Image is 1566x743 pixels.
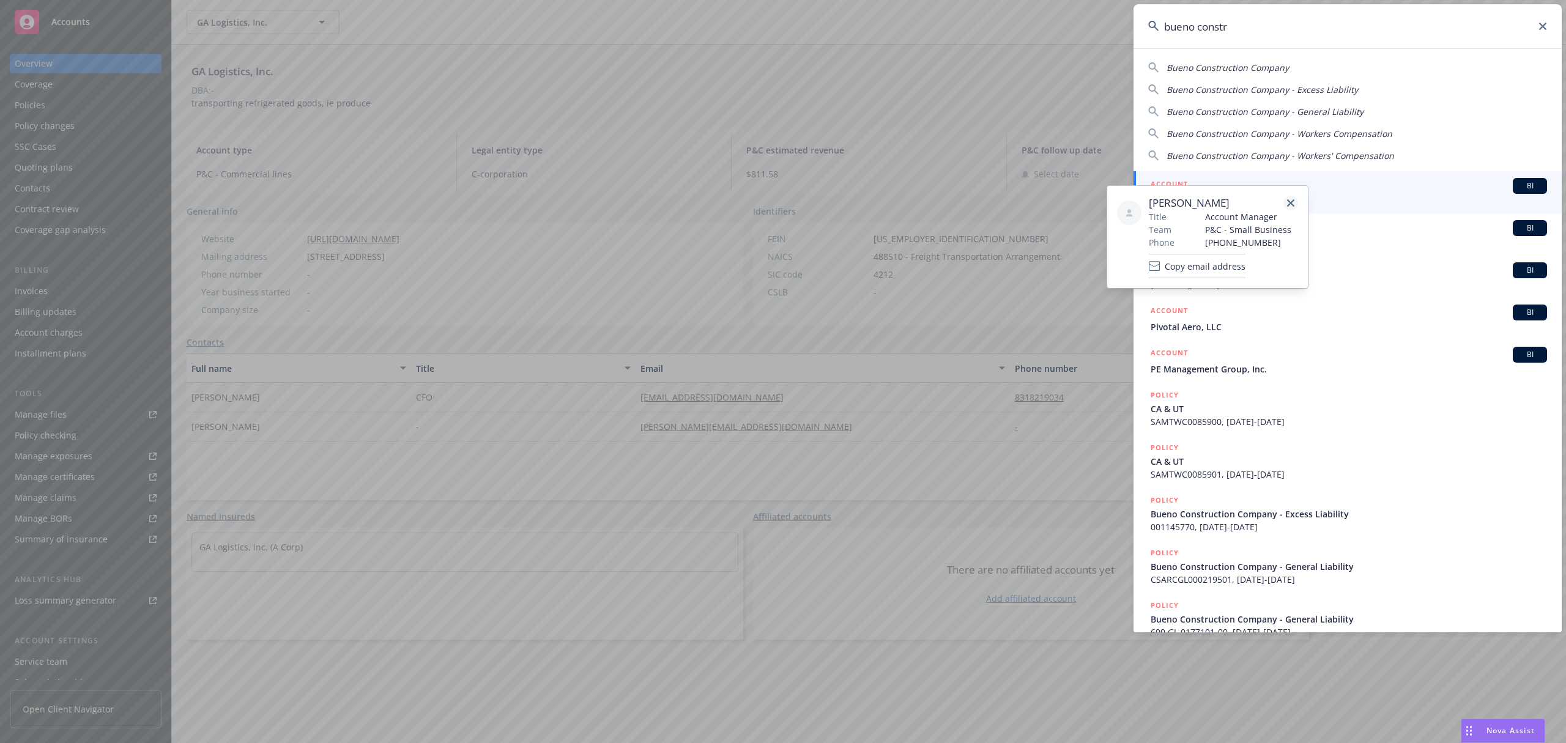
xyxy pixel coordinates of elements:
span: SAMTWC0085900, [DATE]-[DATE] [1151,415,1547,428]
a: POLICYCA & UTSAMTWC0085901, [DATE]-[DATE] [1134,435,1562,487]
a: ACCOUNTBIPE Management Group, Inc. [1134,340,1562,382]
span: BI [1518,265,1542,276]
span: Phone [1149,236,1174,249]
span: BI [1518,307,1542,318]
span: SAMTWC0085901, [DATE]-[DATE] [1151,468,1547,481]
h5: ACCOUNT [1151,178,1188,193]
span: 600 GL 0177101-00, [DATE]-[DATE] [1151,626,1547,638]
span: CA & UT [1151,402,1547,415]
span: Bueno Construction Company - General Liability [1167,106,1364,117]
h5: ACCOUNT [1151,305,1188,319]
h5: POLICY [1151,599,1179,612]
span: Nova Assist [1486,725,1535,736]
a: ACCOUNTBIPivotal Aero, LLC [1134,298,1562,340]
a: POLICYBueno Construction Company - General LiabilityCSARCGL000219501, [DATE]-[DATE] [1134,540,1562,593]
span: Bueno Construction Company - Workers' Compensation [1167,150,1394,161]
h5: POLICY [1151,547,1179,559]
span: CSARCGL000219501, [DATE]-[DATE] [1151,573,1547,586]
div: Drag to move [1461,719,1477,742]
h5: ACCOUNT [1151,347,1188,361]
span: [PHONE_NUMBER] [1205,236,1291,249]
span: [PERSON_NAME], Inc. [1151,278,1547,291]
a: ACCOUNTBIBueno Construction Company [1134,171,1562,213]
span: Bueno Construction Company - General Liability [1151,613,1547,626]
span: Team [1149,223,1171,236]
span: Bueno Construction Company [1151,194,1547,207]
span: 001145770, [DATE]-[DATE] [1151,520,1547,533]
input: Search... [1134,4,1562,48]
span: CA & UT [1151,455,1547,468]
a: ACCOUNTBIBuenos Construction Company Corp [1134,213,1562,256]
span: Copy email address [1165,260,1245,273]
span: Title [1149,210,1167,223]
h5: POLICY [1151,494,1179,506]
span: BI [1518,349,1542,360]
button: Copy email address [1149,254,1245,278]
span: Account Manager [1205,210,1291,223]
h5: POLICY [1151,442,1179,454]
a: POLICYCA & UTSAMTWC0085900, [DATE]-[DATE] [1134,382,1562,435]
span: BI [1518,223,1542,234]
span: Bueno Construction Company - General Liability [1151,560,1547,573]
span: Pivotal Aero, LLC [1151,320,1547,333]
button: Nova Assist [1461,719,1545,743]
span: P&C - Small Business [1205,223,1291,236]
span: Bueno Construction Company - Excess Liability [1151,508,1547,520]
a: POLICYBueno Construction Company - General Liability600 GL 0177101-00, [DATE]-[DATE] [1134,593,1562,645]
a: ACCOUNTBI[PERSON_NAME], Inc. [1134,256,1562,298]
span: Buenos Construction Company Corp [1151,236,1547,249]
span: Bueno Construction Company - Workers Compensation [1167,128,1392,139]
span: [PERSON_NAME] [1149,196,1291,210]
a: POLICYBueno Construction Company - Excess Liability001145770, [DATE]-[DATE] [1134,487,1562,540]
span: BI [1518,180,1542,191]
span: Bueno Construction Company [1167,62,1289,73]
h5: POLICY [1151,389,1179,401]
a: close [1283,196,1298,210]
span: PE Management Group, Inc. [1151,363,1547,375]
span: Bueno Construction Company - Excess Liability [1167,84,1358,95]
